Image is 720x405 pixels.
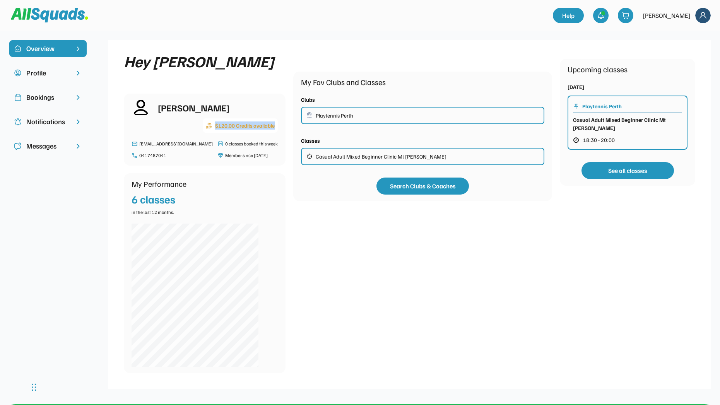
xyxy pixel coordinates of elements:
[225,140,278,147] div: 0 classes booked this week
[597,12,605,19] img: bell-03%20%281%29.svg
[139,152,166,159] div: 0417487041
[622,12,629,19] img: shopping-cart-01%20%281%29.svg
[158,101,278,114] div: [PERSON_NAME]
[14,94,22,101] img: Icon%20copy%202.svg
[553,8,584,23] a: Help
[124,50,286,73] div: Hey [PERSON_NAME]
[14,142,22,150] img: Icon%20copy%205.svg
[26,141,70,151] div: Messages
[581,162,674,179] button: See all classes
[74,94,82,101] img: chevron-right.svg
[568,83,584,91] div: [DATE]
[26,92,70,103] div: Bookings
[74,69,82,77] img: chevron-right.svg
[301,96,315,104] div: Clubs
[14,118,22,126] img: Icon%20copy%204.svg
[301,137,320,145] div: Classes
[306,112,313,118] img: playtennis%20blue%20logo%201.png
[11,8,88,22] img: Squad%20Logo.svg
[74,142,82,150] img: chevron-right.svg
[132,98,150,117] img: user-02%20%282%29.svg
[573,135,658,145] button: 18:30 - 20:00
[132,191,175,207] div: 6 classes
[316,152,446,161] div: Casual Adult Mixed Beginner Clinic Mt [PERSON_NAME]
[74,45,82,53] img: chevron-right%20copy%203.svg
[225,152,268,159] div: Member since [DATE]
[583,137,615,143] span: 18:30 - 20:00
[139,140,213,147] div: [EMAIL_ADDRESS][DOMAIN_NAME]
[582,102,622,110] div: Playtennis Perth
[568,63,628,75] div: Upcoming classes
[643,11,691,20] div: [PERSON_NAME]
[74,118,82,126] img: chevron-right.svg
[26,68,70,78] div: Profile
[26,116,70,127] div: Notifications
[14,45,22,53] img: home-smile.svg
[132,178,186,190] div: My Performance
[316,111,353,120] div: Playtennis Perth
[301,76,386,88] div: My Fav Clubs and Classes
[26,43,70,54] div: Overview
[132,209,174,216] div: in the last 12 months.
[215,121,275,130] div: $120.00 Credits available
[573,116,682,132] div: Casual Adult Mixed Beginner Clinic Mt [PERSON_NAME]
[376,178,469,195] button: Search Clubs & Coaches
[695,8,711,23] img: Frame%2018.svg
[206,123,212,129] img: coins-hand.png
[14,69,22,77] img: user-circle.svg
